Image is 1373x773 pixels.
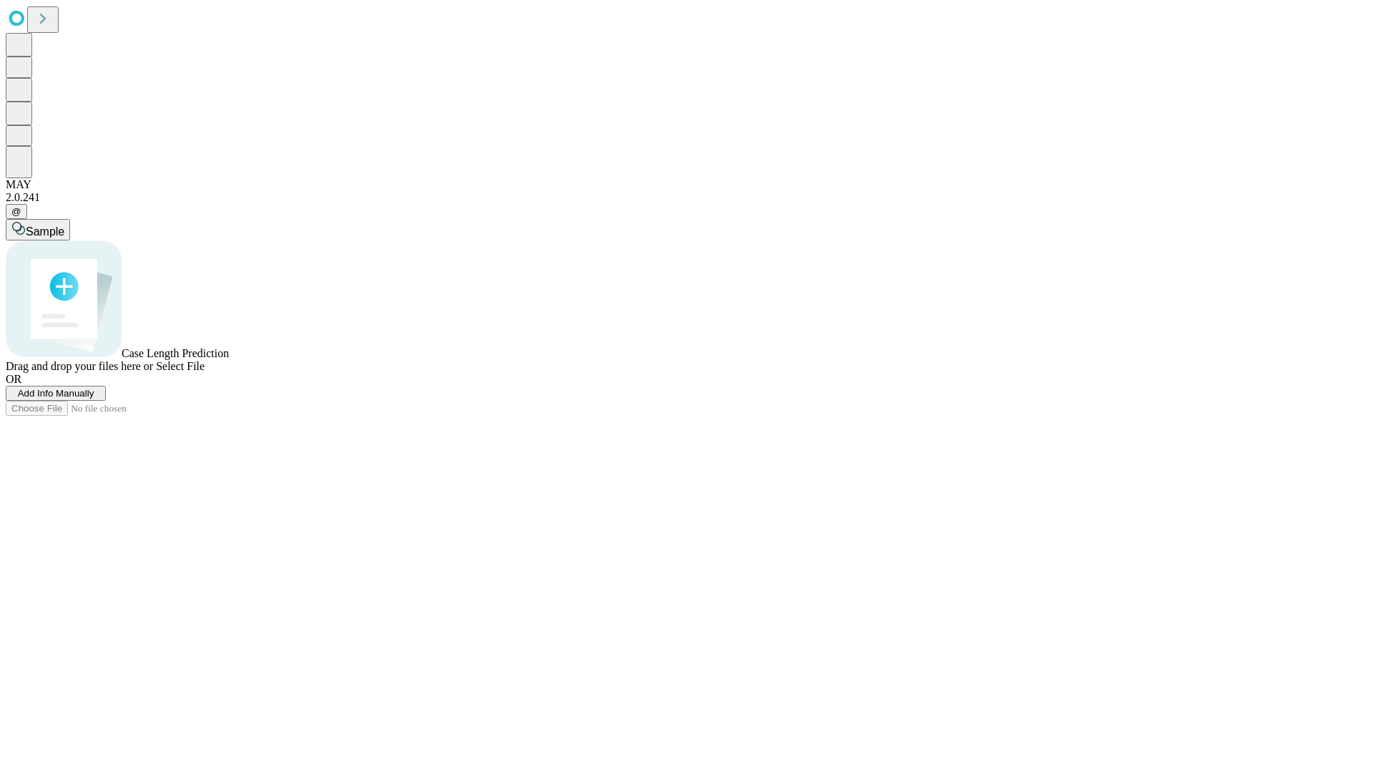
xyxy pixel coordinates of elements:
span: Add Info Manually [18,388,94,399]
span: Case Length Prediction [122,347,229,359]
span: Select File [156,360,205,372]
button: @ [6,204,27,219]
div: MAY [6,178,1367,191]
span: OR [6,373,21,385]
span: Drag and drop your files here or [6,360,153,372]
button: Add Info Manually [6,386,106,401]
span: @ [11,206,21,217]
span: Sample [26,225,64,238]
div: 2.0.241 [6,191,1367,204]
button: Sample [6,219,70,240]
